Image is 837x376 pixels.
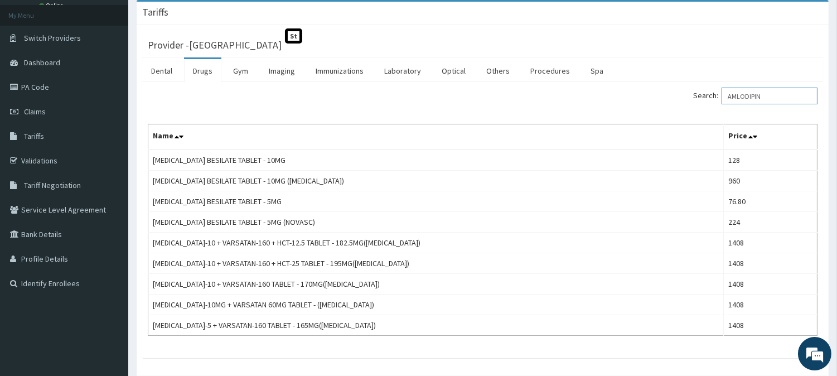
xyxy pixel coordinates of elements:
textarea: Type your message and hit 'Enter' [6,254,212,293]
td: 960 [723,171,817,191]
a: Others [477,59,519,83]
td: [MEDICAL_DATA]-10MG + VARSATAN 60MG TABLET - ([MEDICAL_DATA]) [148,295,724,315]
img: d_794563401_company_1708531726252_794563401 [21,56,45,84]
td: [MEDICAL_DATA]-10 + VARSATAN-160 TABLET - 170MG([MEDICAL_DATA]) [148,274,724,295]
td: [MEDICAL_DATA] BESILATE TABLET - 10MG ([MEDICAL_DATA]) [148,171,724,191]
a: Gym [224,59,257,83]
span: We're online! [65,115,154,228]
a: Imaging [260,59,304,83]
div: Chat with us now [58,62,187,77]
td: 76.80 [723,191,817,212]
th: Name [148,124,724,150]
a: Dental [142,59,181,83]
span: St [285,28,302,44]
a: Drugs [184,59,221,83]
a: Online [39,2,66,9]
th: Price [723,124,817,150]
td: [MEDICAL_DATA]-5 + VARSATAN-160 TABLET - 165MG([MEDICAL_DATA]) [148,315,724,336]
td: 1408 [723,295,817,315]
span: Claims [24,107,46,117]
a: Procedures [521,59,579,83]
a: Laboratory [375,59,430,83]
td: [MEDICAL_DATA] BESILATE TABLET - 5MG [148,191,724,212]
td: [MEDICAL_DATA]-10 + VARSATAN-160 + HCT-25 TABLET - 195MG([MEDICAL_DATA]) [148,253,724,274]
td: 1408 [723,315,817,336]
a: Spa [582,59,612,83]
span: Switch Providers [24,33,81,43]
td: 1408 [723,253,817,274]
td: 128 [723,150,817,171]
span: Tariffs [24,131,44,141]
td: [MEDICAL_DATA] BESILATE TABLET - 5MG (NOVASC) [148,212,724,233]
span: Dashboard [24,57,60,68]
td: 224 [723,212,817,233]
div: Minimize live chat window [183,6,210,32]
h3: Tariffs [142,7,168,17]
a: Immunizations [307,59,372,83]
span: Tariff Negotiation [24,180,81,190]
a: Optical [433,59,475,83]
td: [MEDICAL_DATA] BESILATE TABLET - 10MG [148,150,724,171]
label: Search: [693,88,817,104]
h3: Provider - [GEOGRAPHIC_DATA] [148,40,282,50]
td: 1408 [723,274,817,295]
input: Search: [722,88,817,104]
td: [MEDICAL_DATA]-10 + VARSATAN-160 + HCT-12.5 TABLET - 182.5MG([MEDICAL_DATA]) [148,233,724,253]
td: 1408 [723,233,817,253]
